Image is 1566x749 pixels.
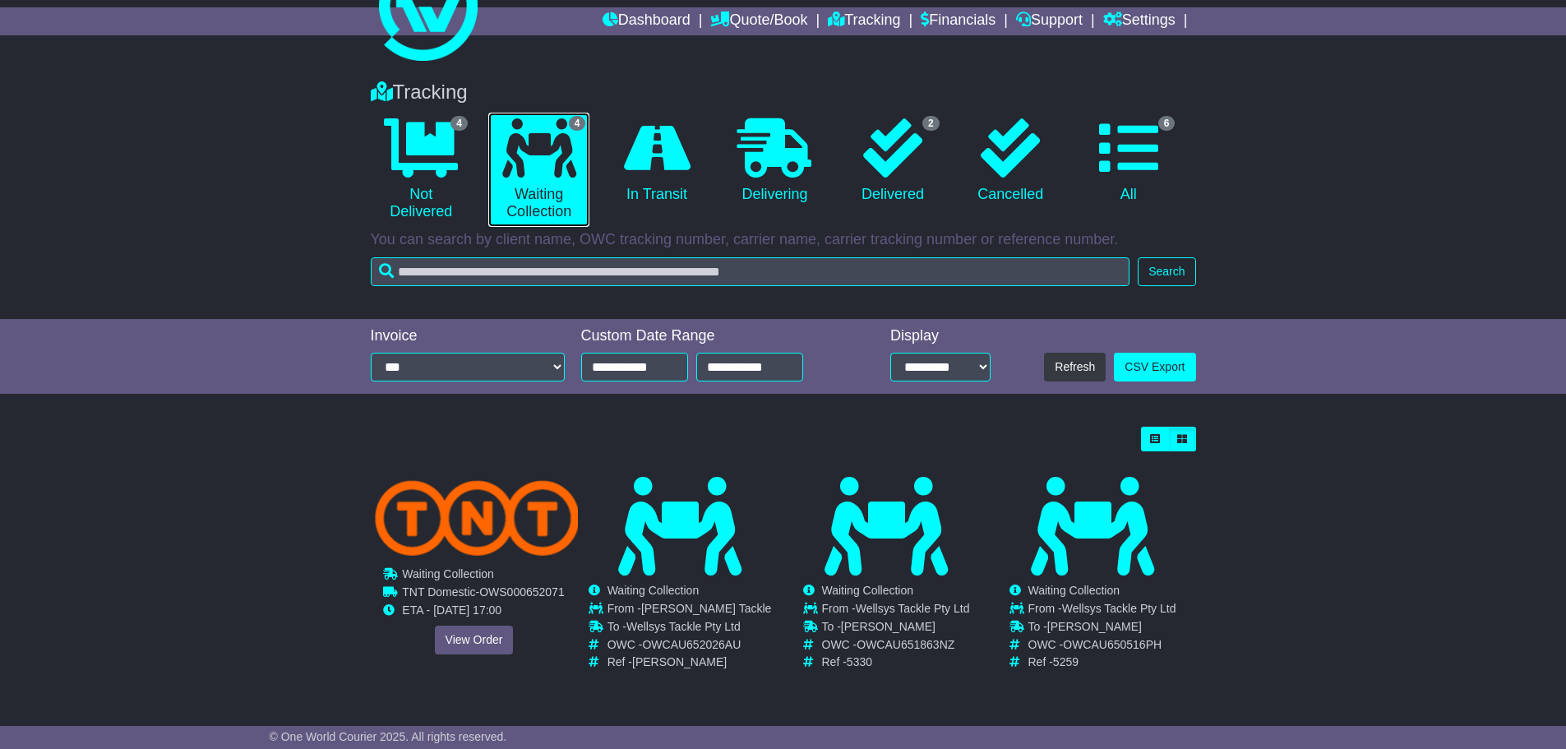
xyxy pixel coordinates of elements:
[822,602,970,620] td: From -
[479,585,565,599] span: OWS000652071
[1028,602,1176,620] td: From -
[1053,655,1079,668] span: 5259
[1028,638,1176,656] td: OWC -
[922,116,940,131] span: 2
[402,567,494,580] span: Waiting Collection
[606,113,707,210] a: In Transit
[842,113,943,210] a: 2 Delivered
[402,585,475,599] span: TNT Domestic
[822,620,970,638] td: To -
[607,655,772,669] td: Ref -
[1158,116,1176,131] span: 6
[270,730,507,743] span: © One World Courier 2025. All rights reserved.
[1103,7,1176,35] a: Settings
[857,638,954,651] span: OWCAU651863NZ
[569,116,586,131] span: 4
[1078,113,1179,210] a: 6 All
[607,584,700,597] span: Waiting Collection
[1028,655,1176,669] td: Ref -
[371,327,565,345] div: Invoice
[626,620,741,633] span: Wellsys Tackle Pty Ltd
[488,113,589,227] a: 4 Waiting Collection
[371,231,1196,249] p: You can search by client name, OWC tracking number, carrier name, carrier tracking number or refe...
[841,620,935,633] span: [PERSON_NAME]
[1016,7,1083,35] a: Support
[1062,602,1176,615] span: Wellsys Tackle Pty Ltd
[921,7,995,35] a: Financials
[822,584,914,597] span: Waiting Collection
[641,602,771,615] span: [PERSON_NAME] Tackle
[822,638,970,656] td: OWC -
[363,81,1204,104] div: Tracking
[450,116,468,131] span: 4
[856,602,970,615] span: Wellsys Tackle Pty Ltd
[1028,620,1176,638] td: To -
[960,113,1061,210] a: Cancelled
[402,585,564,603] td: -
[1028,584,1120,597] span: Waiting Collection
[890,327,991,345] div: Display
[607,638,772,656] td: OWC -
[847,655,872,668] span: 5330
[581,327,845,345] div: Custom Date Range
[1044,353,1106,381] button: Refresh
[374,480,579,556] img: TNT_Domestic.png
[1114,353,1195,381] a: CSV Export
[402,603,501,617] span: ETA - [DATE] 17:00
[632,655,727,668] span: [PERSON_NAME]
[642,638,741,651] span: OWCAU652026AU
[603,7,691,35] a: Dashboard
[1063,638,1162,651] span: OWCAU650516PH
[710,7,807,35] a: Quote/Book
[434,626,513,654] a: View Order
[1138,257,1195,286] button: Search
[1047,620,1142,633] span: [PERSON_NAME]
[724,113,825,210] a: Delivering
[371,113,472,227] a: 4 Not Delivered
[828,7,900,35] a: Tracking
[607,620,772,638] td: To -
[607,602,772,620] td: From -
[822,655,970,669] td: Ref -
